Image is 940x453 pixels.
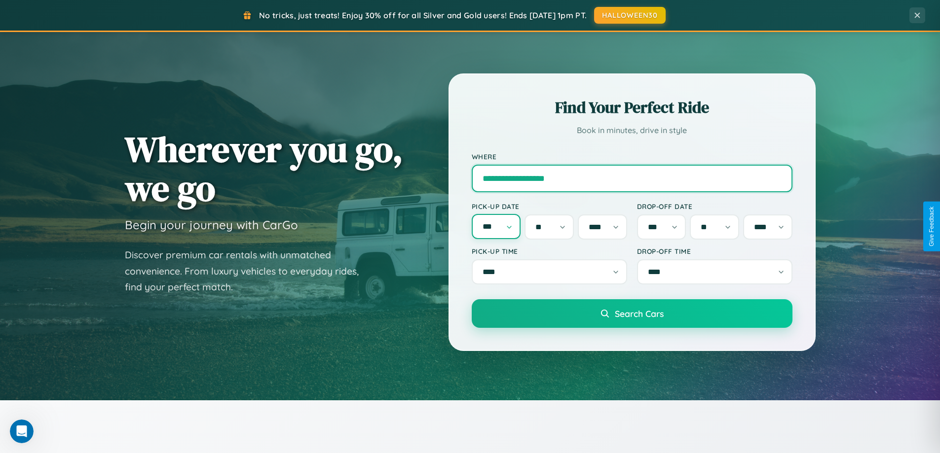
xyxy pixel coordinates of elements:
[637,202,792,210] label: Drop-off Date
[928,207,935,246] div: Give Feedback
[615,308,664,319] span: Search Cars
[125,130,403,208] h1: Wherever you go, we go
[472,97,792,118] h2: Find Your Perfect Ride
[472,202,627,210] label: Pick-up Date
[472,123,792,138] p: Book in minutes, drive in style
[472,299,792,328] button: Search Cars
[125,247,372,295] p: Discover premium car rentals with unmatched convenience. From luxury vehicles to everyday rides, ...
[259,10,587,20] span: No tricks, just treats! Enjoy 30% off for all Silver and Gold users! Ends [DATE] 1pm PT.
[472,247,627,255] label: Pick-up Time
[637,247,792,255] label: Drop-off Time
[125,217,298,232] h3: Begin your journey with CarGo
[10,419,34,443] iframe: Intercom live chat
[594,7,666,24] button: HALLOWEEN30
[472,152,792,161] label: Where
